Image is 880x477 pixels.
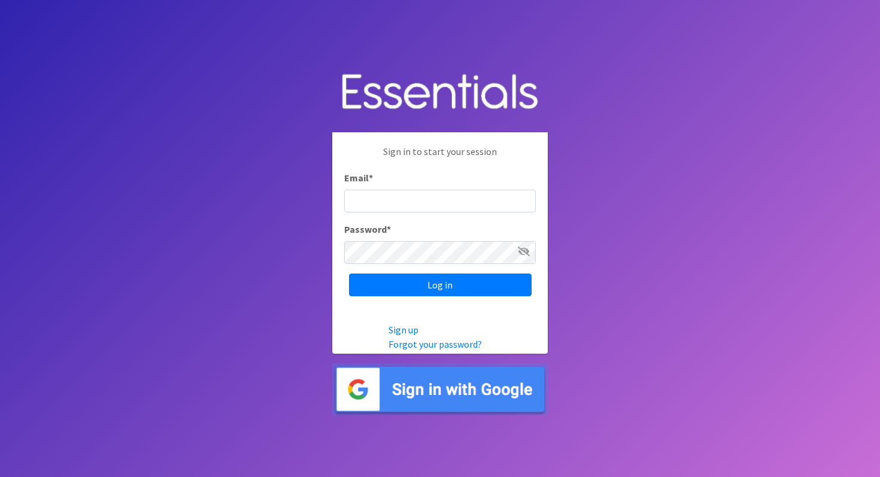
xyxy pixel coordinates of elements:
[389,324,418,336] a: Sign up
[344,144,536,171] p: Sign in to start your session
[332,62,548,123] img: Human Essentials
[387,223,391,235] abbr: required
[344,171,373,185] label: Email
[344,222,391,236] label: Password
[332,363,548,415] img: Sign in with Google
[369,172,373,184] abbr: required
[389,338,482,350] a: Forgot your password?
[349,274,532,296] input: Log in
